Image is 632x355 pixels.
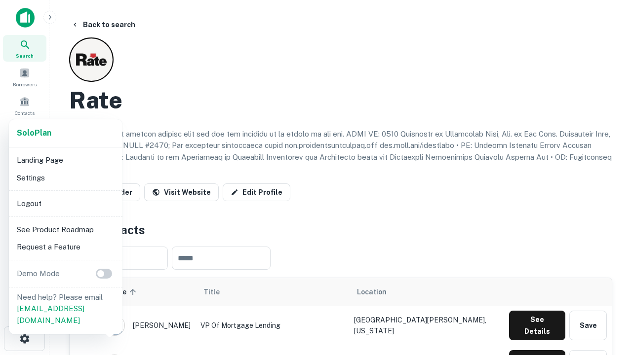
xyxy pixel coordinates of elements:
li: Settings [13,169,118,187]
iframe: Chat Widget [583,245,632,292]
strong: Solo Plan [17,128,51,138]
li: Request a Feature [13,238,118,256]
li: Landing Page [13,151,118,169]
li: See Product Roadmap [13,221,118,239]
p: Demo Mode [13,268,64,280]
a: [EMAIL_ADDRESS][DOMAIN_NAME] [17,304,84,324]
p: Need help? Please email [17,291,115,326]
li: Logout [13,195,118,213]
a: SoloPlan [17,127,51,139]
